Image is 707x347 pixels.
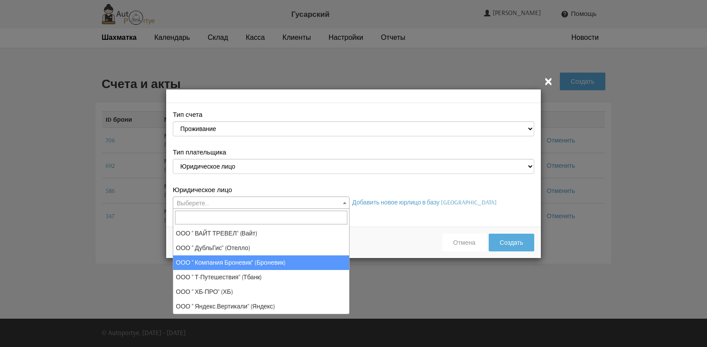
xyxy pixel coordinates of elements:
button: Отмена [442,234,487,251]
label: Юридическое лицо [173,185,232,194]
button: Закрыть [543,76,554,87]
li: ООО " ДубльГис" (Отелло) [173,241,349,255]
li: ООО " Т-Путешествия" (Тбанк) [173,270,349,285]
button: Создать [489,234,534,251]
li: ООО " Яндекс.Вертикали" (Яндекс) [173,299,349,314]
li: ООО " ВАЙТ ТРЕВЕЛ" (Вайт) [173,226,349,241]
li: ООО " ХБ-ПРО" (ХБ) [173,285,349,299]
span: Выберете... [177,199,209,207]
i:  [543,76,554,86]
label: Тип счета [173,110,202,119]
li: ООО " Компания Броневик" (Броневик) [173,255,349,270]
label: Тип плательщика [173,147,226,157]
a: Добавить новое юрлицо в базу [GEOGRAPHIC_DATA] [352,198,497,206]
